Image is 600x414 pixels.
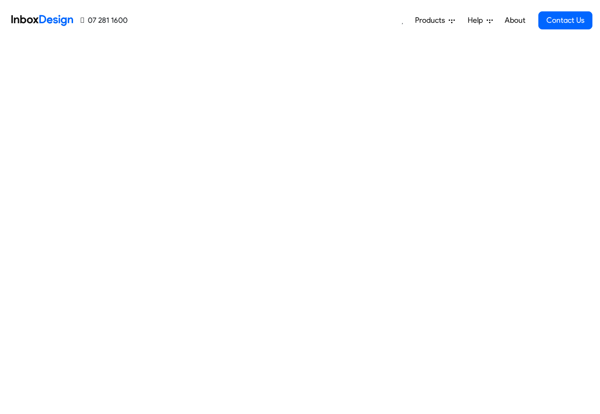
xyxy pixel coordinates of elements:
a: About [502,11,528,30]
a: 07 281 1600 [81,15,128,26]
span: Products [415,15,449,26]
span: Help [468,15,487,26]
a: Contact Us [538,11,592,29]
a: Products [411,11,459,30]
a: Help [464,11,497,30]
